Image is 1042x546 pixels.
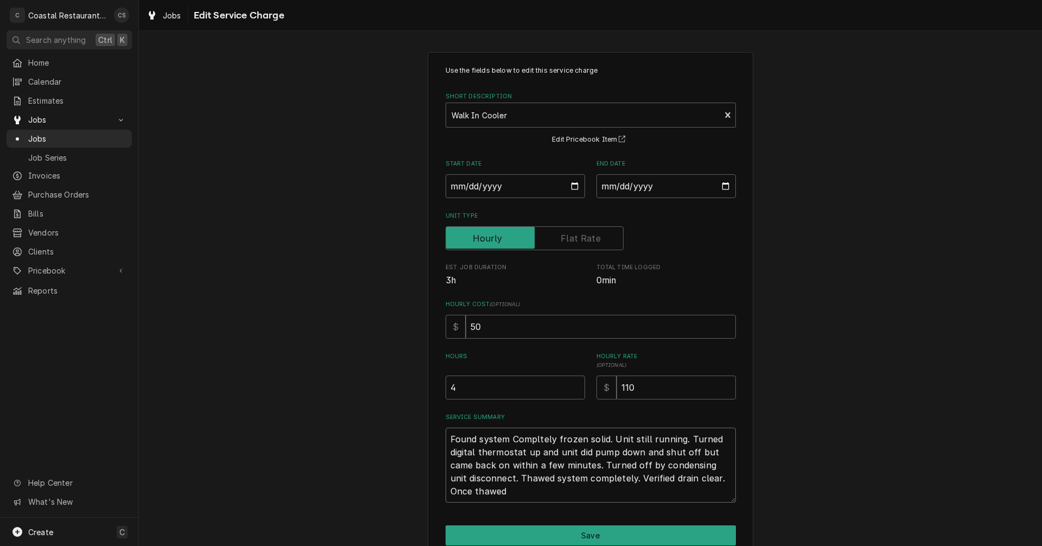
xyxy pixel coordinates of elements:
[596,263,736,287] div: Total Time Logged
[28,189,126,200] span: Purchase Orders
[7,186,132,204] a: Purchase Orders
[446,92,736,101] label: Short Description
[28,133,126,144] span: Jobs
[7,54,132,72] a: Home
[596,352,736,399] div: [object Object]
[446,263,585,287] div: Est. Job Duration
[28,496,125,507] span: What's New
[7,30,132,49] button: Search anythingCtrlK
[119,526,125,538] span: C
[446,300,736,339] div: Hourly Cost
[446,212,736,220] label: Unit Type
[446,525,736,545] button: Save
[7,262,132,280] a: Go to Pricebook
[28,265,110,276] span: Pricebook
[28,285,126,296] span: Reports
[446,525,736,545] div: Button Group Row
[28,208,126,219] span: Bills
[446,66,736,75] p: Use the fields below to edit this service charge
[28,57,126,68] span: Home
[7,73,132,91] a: Calendar
[596,160,736,168] label: End Date
[7,111,132,129] a: Go to Jobs
[446,92,736,146] div: Short Description
[596,275,617,285] span: 0min
[7,92,132,110] a: Estimates
[7,149,132,167] a: Job Series
[446,160,585,198] div: Start Date
[596,174,736,198] input: yyyy-mm-dd
[446,413,736,422] label: Service Summary
[7,474,132,492] a: Go to Help Center
[28,477,125,488] span: Help Center
[596,352,736,370] label: Hourly Rate
[446,160,585,168] label: Start Date
[28,76,126,87] span: Calendar
[7,282,132,300] a: Reports
[28,95,126,106] span: Estimates
[446,300,736,309] label: Hourly Cost
[28,528,53,537] span: Create
[550,133,631,147] button: Edit Pricebook Item
[142,7,186,24] a: Jobs
[446,66,736,503] div: Line Item Create/Update Form
[446,212,736,250] div: Unit Type
[446,352,585,399] div: [object Object]
[596,160,736,198] div: End Date
[28,10,108,21] div: Coastal Restaurant Repair
[10,8,25,23] div: C
[7,167,132,185] a: Invoices
[120,34,125,46] span: K
[446,428,736,503] textarea: Found system Compltely frozen solid. Unit still running. Turned digital thermostat up and unit di...
[446,274,585,287] span: Est. Job Duration
[446,263,585,272] span: Est. Job Duration
[163,10,181,21] span: Jobs
[446,275,456,285] span: 3h
[596,274,736,287] span: Total Time Logged
[446,315,466,339] div: $
[28,170,126,181] span: Invoices
[98,34,112,46] span: Ctrl
[7,205,132,223] a: Bills
[490,301,520,307] span: ( optional )
[190,8,284,23] span: Edit Service Charge
[596,263,736,272] span: Total Time Logged
[28,246,126,257] span: Clients
[446,413,736,503] div: Service Summary
[28,227,126,238] span: Vendors
[114,8,129,23] div: CS
[7,243,132,261] a: Clients
[446,352,585,370] label: Hours
[28,152,126,163] span: Job Series
[114,8,129,23] div: Chris Sockriter's Avatar
[7,224,132,242] a: Vendors
[28,114,110,125] span: Jobs
[596,362,627,368] span: ( optional )
[26,34,86,46] span: Search anything
[446,174,585,198] input: yyyy-mm-dd
[7,130,132,148] a: Jobs
[7,493,132,511] a: Go to What's New
[596,376,617,399] div: $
